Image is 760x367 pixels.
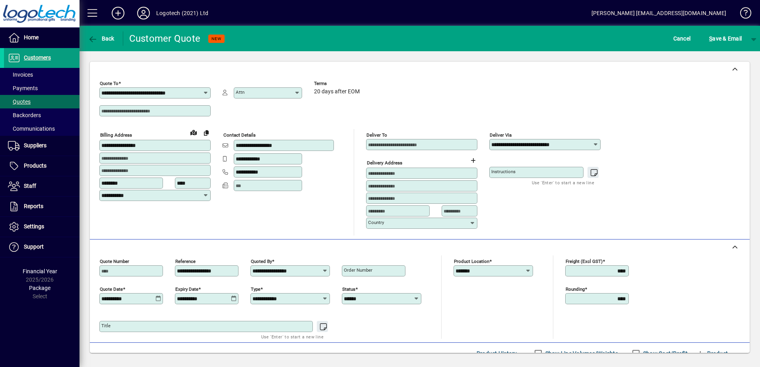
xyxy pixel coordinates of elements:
button: Add [105,6,131,20]
button: Cancel [671,31,693,46]
mat-label: Quoted by [251,258,272,264]
button: Choose address [467,154,479,167]
span: Customers [24,54,51,61]
label: Show Cost/Profit [642,350,688,357]
button: Product History [473,346,520,361]
a: Backorders [4,108,79,122]
mat-label: Title [101,323,111,328]
span: Suppliers [24,142,47,149]
mat-label: Deliver via [490,132,512,138]
mat-label: Quote To [100,81,118,86]
a: Suppliers [4,136,79,156]
mat-label: Rounding [566,286,585,292]
span: Package [29,285,50,291]
button: Back [86,31,116,46]
mat-label: Attn [236,89,244,95]
mat-label: Status [342,286,355,292]
a: Payments [4,81,79,95]
a: Settings [4,217,79,237]
a: Reports [4,197,79,216]
span: Cancel [673,32,691,45]
span: Payments [8,85,38,91]
span: Terms [314,81,362,86]
mat-label: Freight (excl GST) [566,258,603,264]
span: Back [88,35,114,42]
span: S [709,35,712,42]
a: Communications [4,122,79,135]
a: View on map [187,126,200,139]
span: Communications [8,126,55,132]
mat-label: Reference [175,258,196,264]
a: Support [4,237,79,257]
a: Quotes [4,95,79,108]
div: [PERSON_NAME] [EMAIL_ADDRESS][DOMAIN_NAME] [591,7,726,19]
mat-label: Instructions [491,169,516,174]
span: ave & Email [709,32,742,45]
span: Invoices [8,71,33,78]
button: Save & Email [705,31,746,46]
span: Home [24,34,39,41]
mat-label: Order number [344,267,372,273]
a: Knowledge Base [734,2,750,27]
mat-label: Type [251,286,260,292]
mat-label: Country [368,220,384,225]
span: Products [24,162,47,169]
div: Logotech (2021) Ltd [156,7,208,19]
app-page-header-button: Back [79,31,123,46]
mat-label: Deliver To [366,132,387,138]
span: Backorders [8,112,41,118]
mat-hint: Use 'Enter' to start a new line [261,332,324,341]
a: Products [4,156,79,176]
mat-label: Quote date [100,286,123,292]
div: Customer Quote [129,32,201,45]
mat-label: Product location [454,258,489,264]
a: Staff [4,176,79,196]
a: Invoices [4,68,79,81]
span: Staff [24,183,36,189]
button: Product [692,346,732,361]
button: Profile [131,6,156,20]
span: Product History [477,347,517,360]
mat-hint: Use 'Enter' to start a new line [532,178,594,187]
mat-label: Quote number [100,258,129,264]
span: 20 days after EOM [314,89,360,95]
a: Home [4,28,79,48]
span: Support [24,243,44,250]
mat-label: Expiry date [175,286,198,292]
span: Reports [24,203,43,209]
span: Product [696,347,728,360]
label: Show Line Volumes/Weights [544,350,618,357]
span: NEW [211,36,221,41]
span: Financial Year [23,268,57,274]
span: Quotes [8,99,31,105]
span: Settings [24,223,44,230]
button: Copy to Delivery address [200,126,213,139]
